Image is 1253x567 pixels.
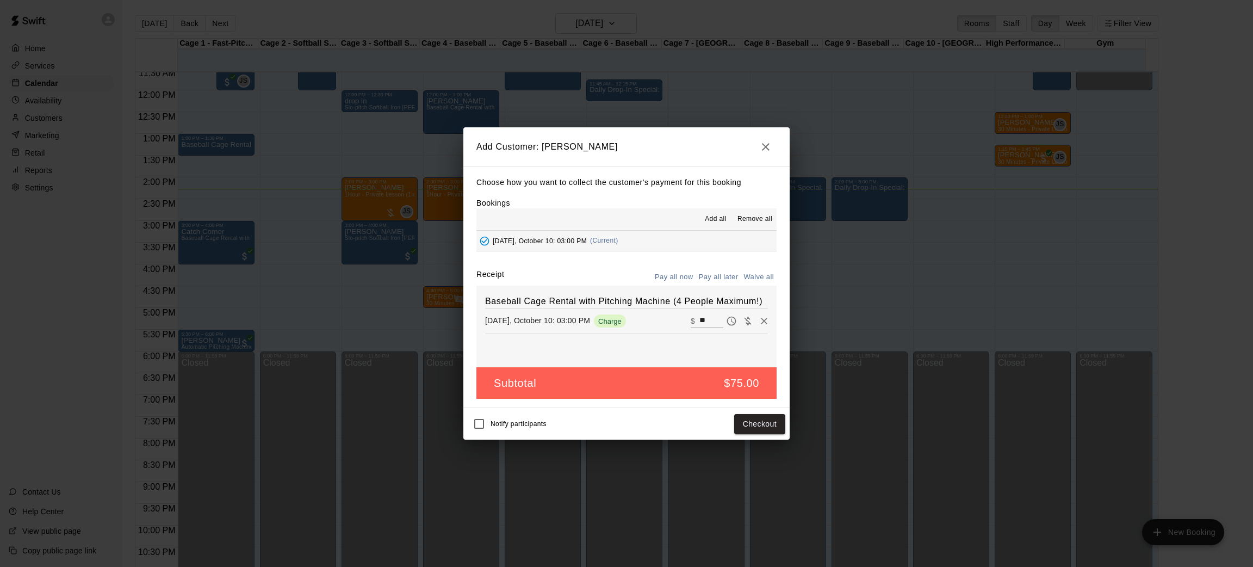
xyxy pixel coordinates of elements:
[485,294,768,309] h6: Baseball Cage Rental with Pitching Machine (4 People Maximum!)
[493,237,587,244] span: [DATE], October 10: 03:00 PM
[740,316,756,325] span: Waive payment
[476,269,504,286] label: Receipt
[723,316,740,325] span: Pay later
[476,233,493,249] button: Added - Collect Payment
[463,127,790,167] h2: Add Customer: [PERSON_NAME]
[476,176,777,189] p: Choose how you want to collect the customer's payment for this booking
[696,269,741,286] button: Pay all later
[476,199,510,207] label: Bookings
[741,269,777,286] button: Waive all
[652,269,696,286] button: Pay all now
[491,421,547,428] span: Notify participants
[733,211,777,228] button: Remove all
[494,376,536,391] h5: Subtotal
[756,313,772,329] button: Remove
[705,214,727,225] span: Add all
[698,211,733,228] button: Add all
[485,315,590,326] p: [DATE], October 10: 03:00 PM
[737,214,772,225] span: Remove all
[691,316,695,326] p: $
[590,237,618,244] span: (Current)
[476,231,777,251] button: Added - Collect Payment[DATE], October 10: 03:00 PM(Current)
[594,317,626,325] span: Charge
[724,376,759,391] h5: $75.00
[734,414,785,434] button: Checkout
